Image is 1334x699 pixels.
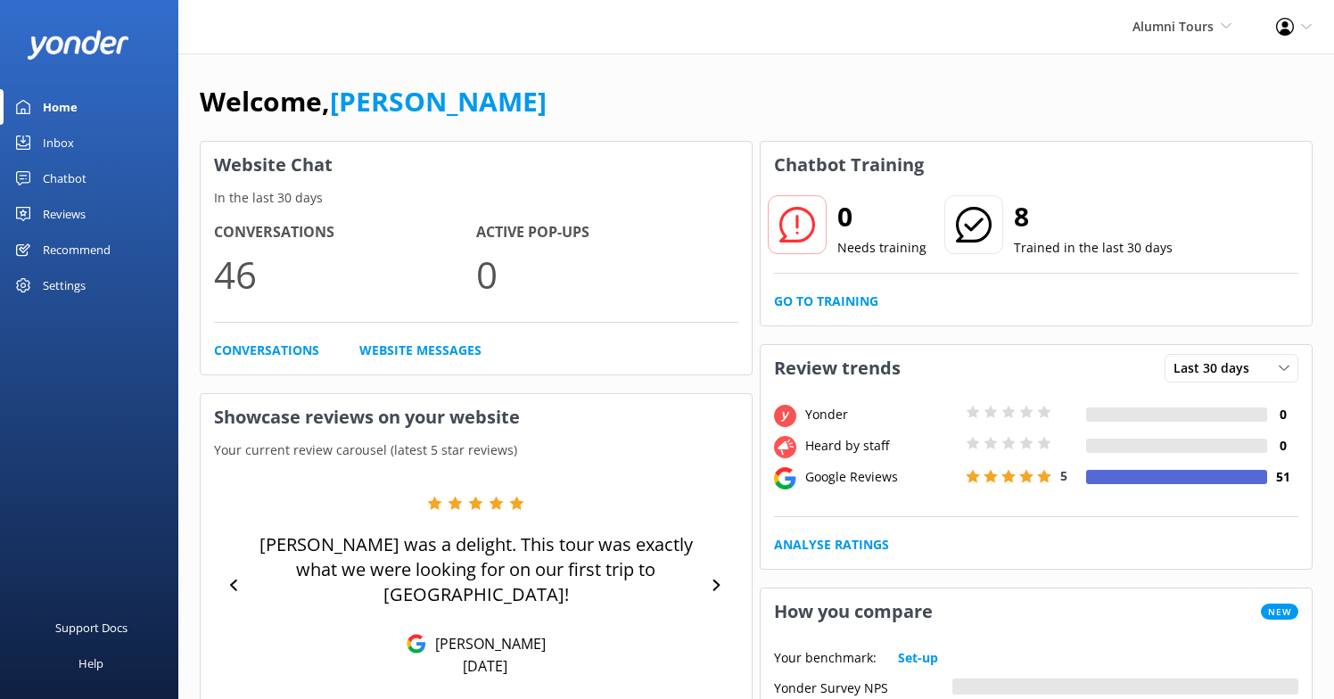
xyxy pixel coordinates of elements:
[214,244,476,304] p: 46
[201,188,752,208] p: In the last 30 days
[801,436,961,456] div: Heard by staff
[1267,405,1298,424] h4: 0
[407,634,426,654] img: Google Reviews
[801,467,961,487] div: Google Reviews
[43,232,111,267] div: Recommend
[774,648,877,668] p: Your benchmark:
[837,238,926,258] p: Needs training
[330,83,547,119] a: [PERSON_NAME]
[1173,358,1260,378] span: Last 30 days
[200,80,547,123] h1: Welcome,
[214,341,319,360] a: Conversations
[359,341,482,360] a: Website Messages
[1060,467,1067,484] span: 5
[27,30,129,60] img: yonder-white-logo.png
[476,221,738,244] h4: Active Pop-ups
[463,656,507,676] p: [DATE]
[201,142,752,188] h3: Website Chat
[761,142,937,188] h3: Chatbot Training
[774,678,952,695] div: Yonder Survey NPS
[55,610,128,646] div: Support Docs
[476,244,738,304] p: 0
[43,196,86,232] div: Reviews
[78,646,103,681] div: Help
[774,292,878,311] a: Go to Training
[426,634,546,654] p: [PERSON_NAME]
[801,405,961,424] div: Yonder
[1261,604,1298,620] span: New
[43,160,86,196] div: Chatbot
[249,532,703,607] p: [PERSON_NAME] was a delight. This tour was exactly what we were looking for on our first trip to ...
[1132,18,1214,35] span: Alumni Tours
[774,535,889,555] a: Analyse Ratings
[201,394,752,440] h3: Showcase reviews on your website
[761,588,946,635] h3: How you compare
[214,221,476,244] h4: Conversations
[1267,436,1298,456] h4: 0
[43,125,74,160] div: Inbox
[43,89,78,125] div: Home
[1014,195,1173,238] h2: 8
[1014,238,1173,258] p: Trained in the last 30 days
[201,440,752,460] p: Your current review carousel (latest 5 star reviews)
[898,648,938,668] a: Set-up
[837,195,926,238] h2: 0
[1267,467,1298,487] h4: 51
[761,345,914,391] h3: Review trends
[43,267,86,303] div: Settings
